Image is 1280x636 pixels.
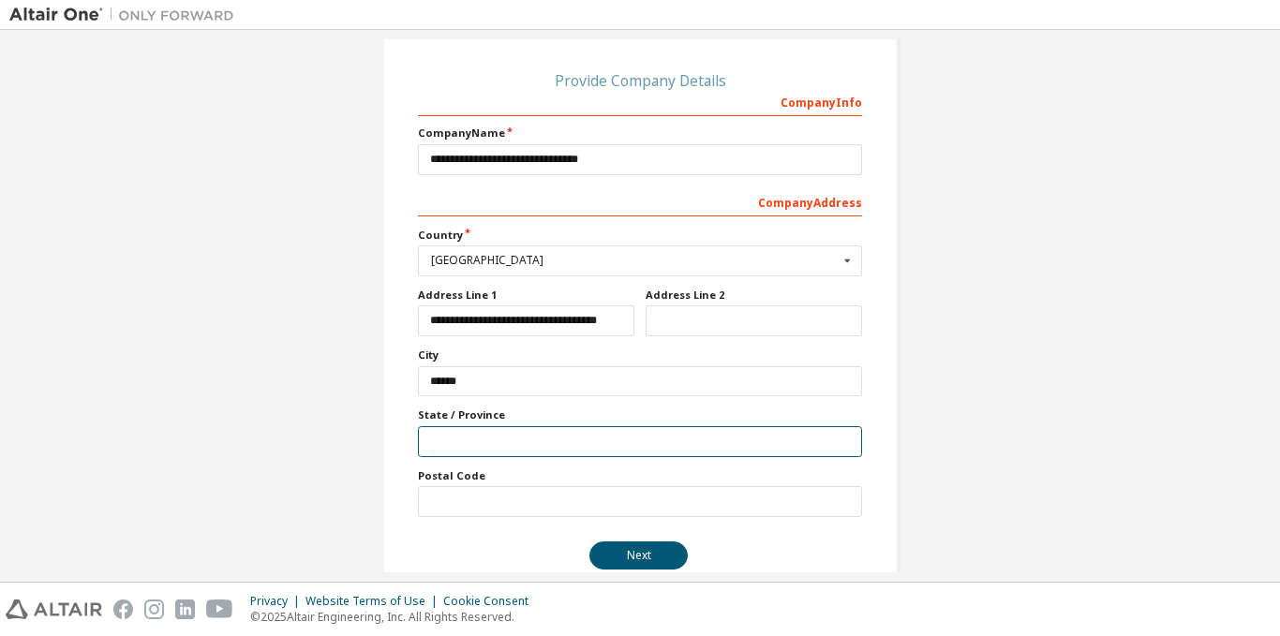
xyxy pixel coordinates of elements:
div: Website Terms of Use [305,594,443,609]
img: youtube.svg [206,599,233,619]
div: Provide Company Details [418,75,862,86]
label: Company Name [418,126,862,141]
label: Postal Code [418,468,862,483]
div: Company Info [418,86,862,116]
div: Company Address [418,186,862,216]
label: Country [418,228,862,243]
div: [GEOGRAPHIC_DATA] [431,255,839,266]
label: Address Line 2 [646,288,862,303]
img: facebook.svg [113,599,133,619]
img: linkedin.svg [175,599,195,619]
img: instagram.svg [144,599,164,619]
div: Privacy [250,594,305,609]
label: City [418,348,862,362]
img: Altair One [9,6,244,24]
img: altair_logo.svg [6,599,102,619]
label: Address Line 1 [418,288,634,303]
button: Next [589,541,688,569]
label: State / Province [418,407,862,422]
div: Cookie Consent [443,594,540,609]
p: © 2025 Altair Engineering, Inc. All Rights Reserved. [250,609,540,625]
